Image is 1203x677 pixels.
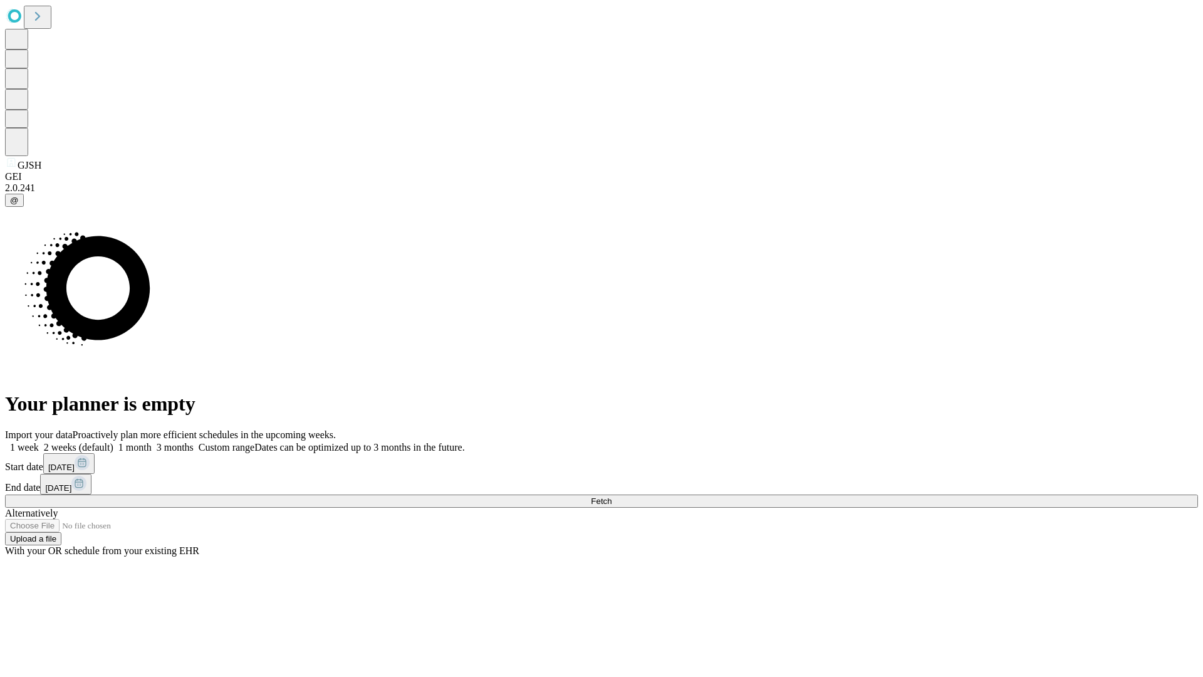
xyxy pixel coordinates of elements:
span: GJSH [18,160,41,171]
button: [DATE] [43,453,95,474]
span: @ [10,196,19,205]
button: Fetch [5,495,1198,508]
div: 2.0.241 [5,182,1198,194]
span: Custom range [199,442,254,453]
button: Upload a file [5,532,61,545]
span: With your OR schedule from your existing EHR [5,545,199,556]
span: 2 weeks (default) [44,442,113,453]
span: 3 months [157,442,194,453]
div: Start date [5,453,1198,474]
div: GEI [5,171,1198,182]
span: Fetch [591,496,612,506]
div: End date [5,474,1198,495]
span: [DATE] [45,483,71,493]
button: @ [5,194,24,207]
span: [DATE] [48,463,75,472]
span: Import your data [5,429,73,440]
span: Alternatively [5,508,58,518]
span: Proactively plan more efficient schedules in the upcoming weeks. [73,429,336,440]
h1: Your planner is empty [5,392,1198,416]
button: [DATE] [40,474,91,495]
span: Dates can be optimized up to 3 months in the future. [254,442,464,453]
span: 1 month [118,442,152,453]
span: 1 week [10,442,39,453]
